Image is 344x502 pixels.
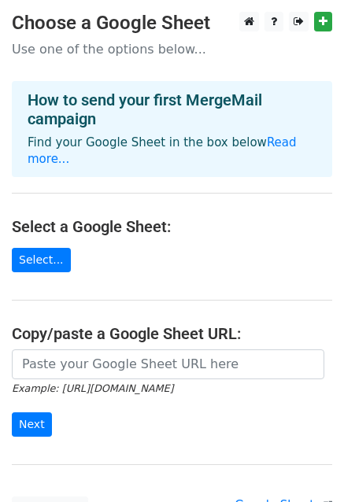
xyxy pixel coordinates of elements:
[28,135,297,166] a: Read more...
[28,135,316,168] p: Find your Google Sheet in the box below
[12,217,332,236] h4: Select a Google Sheet:
[12,12,332,35] h3: Choose a Google Sheet
[12,41,332,57] p: Use one of the options below...
[12,324,332,343] h4: Copy/paste a Google Sheet URL:
[12,349,324,379] input: Paste your Google Sheet URL here
[12,412,52,437] input: Next
[28,90,316,128] h4: How to send your first MergeMail campaign
[12,248,71,272] a: Select...
[12,382,173,394] small: Example: [URL][DOMAIN_NAME]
